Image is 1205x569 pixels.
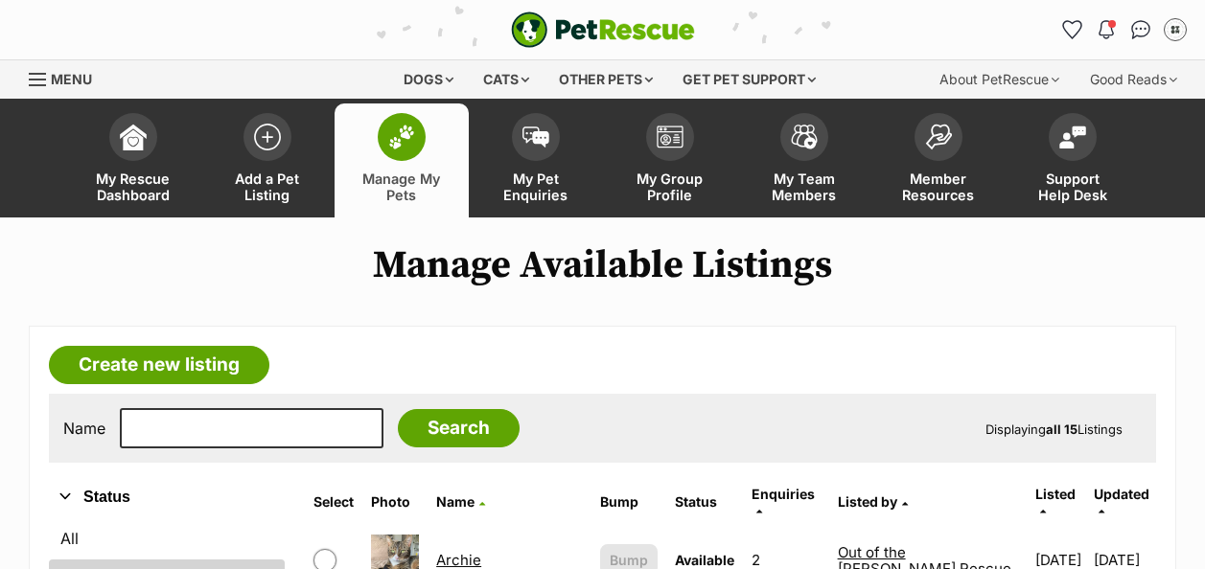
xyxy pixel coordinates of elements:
[1056,14,1191,45] ul: Account quick links
[63,420,105,437] label: Name
[1046,421,1078,437] strong: all 15
[1035,486,1076,502] span: Listed
[791,125,818,149] img: team-members-icon-5396bd8760b3fe7c0b43da4ab00e1e3bb1a5d9ba89233759b79545d2d3fc5d0d.svg
[90,171,176,203] span: My Rescue Dashboard
[1077,60,1191,99] div: Good Reads
[390,60,467,99] div: Dogs
[200,103,335,217] a: Add a Pet Listing
[469,103,603,217] a: My Pet Enquiries
[926,60,1073,99] div: About PetRescue
[436,551,481,569] a: Archie
[592,479,665,525] th: Bump
[838,493,908,510] a: Listed by
[925,124,952,149] img: member-resources-icon-8e73f808a243e03378d46382f2149f9095a855e16c252ad45f914b54edf8863c.svg
[1056,14,1087,45] a: Favourites
[522,126,549,148] img: pet-enquiries-icon-7e3ad2cf08bfb03b45e93fb7055b45f3efa6380592205ae92323e6603595dc1f.svg
[1125,14,1156,45] a: Conversations
[1094,486,1149,502] span: Updated
[895,171,982,203] span: Member Resources
[667,479,742,525] th: Status
[398,409,520,447] input: Search
[29,60,105,95] a: Menu
[669,60,829,99] div: Get pet support
[1091,14,1122,45] button: Notifications
[470,60,543,99] div: Cats
[752,486,815,517] a: Enquiries
[493,171,579,203] span: My Pet Enquiries
[545,60,666,99] div: Other pets
[1094,486,1149,517] a: Updated
[1006,103,1140,217] a: Support Help Desk
[752,486,815,502] span: translation missing: en.admin.listings.index.attributes.enquiries
[511,11,695,48] img: logo-e224e6f780fb5917bec1dbf3a21bbac754714ae5b6737aabdf751b685950b380.svg
[120,124,147,150] img: dashboard-icon-eb2f2d2d3e046f16d808141f083e7271f6b2e854fb5c12c21221c1fb7104beca.svg
[306,479,361,525] th: Select
[1030,171,1116,203] span: Support Help Desk
[363,479,427,525] th: Photo
[254,124,281,150] img: add-pet-listing-icon-0afa8454b4691262ce3f59096e99ab1cd57d4a30225e0717b998d2c9b9846f56.svg
[838,493,897,510] span: Listed by
[871,103,1006,217] a: Member Resources
[1099,20,1114,39] img: notifications-46538b983faf8c2785f20acdc204bb7945ddae34d4c08c2a6579f10ce5e182be.svg
[49,485,285,510] button: Status
[388,125,415,149] img: manage-my-pets-icon-02211641906a0b7f246fdf0571729dbe1e7629f14944591b6c1af311fb30b64b.svg
[985,421,1123,437] span: Displaying Listings
[1131,20,1151,39] img: chat-41dd97257d64d25036548639549fe6c8038ab92f7586957e7f3b1b290dea8141.svg
[1035,486,1076,517] a: Listed
[335,103,469,217] a: Manage My Pets
[436,493,485,510] a: Name
[224,171,311,203] span: Add a Pet Listing
[675,552,734,568] span: Available
[49,521,285,556] a: All
[49,346,269,384] a: Create new listing
[66,103,200,217] a: My Rescue Dashboard
[627,171,713,203] span: My Group Profile
[1160,14,1191,45] button: My account
[657,125,684,148] img: group-profile-icon-3fa3cf56718a62981997c0bc7e787c4b2cf8bcc04b72c1350f741eb67cf2f40e.svg
[603,103,737,217] a: My Group Profile
[359,171,445,203] span: Manage My Pets
[436,493,475,510] span: Name
[51,71,92,87] span: Menu
[511,11,695,48] a: PetRescue
[1059,125,1086,148] img: help-desk-icon-fdf02630f3aa405de69fd3d07c3f3aa587a6932b1a1747fa1d2bba05be0121f9.svg
[1166,20,1185,39] img: Out of the Woods Administrator profile pic
[737,103,871,217] a: My Team Members
[761,171,847,203] span: My Team Members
